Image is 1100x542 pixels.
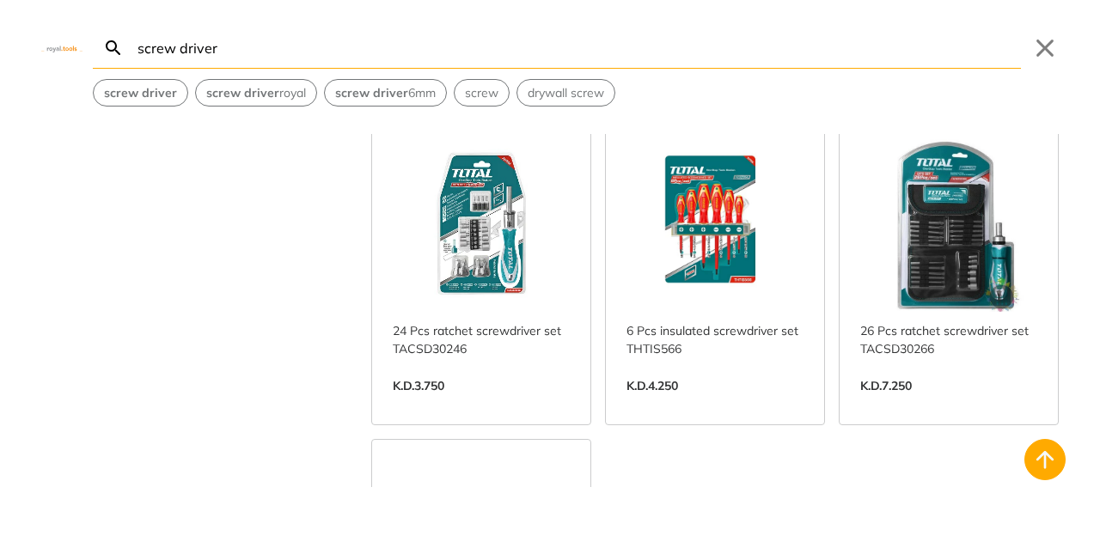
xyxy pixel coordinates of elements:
input: Search… [134,27,1021,68]
span: screw [465,84,498,102]
button: Select suggestion: screw driver royal [196,80,316,106]
button: Select suggestion: screw driver 6mm [325,80,446,106]
strong: screw driver [104,85,177,100]
span: 6mm [335,84,436,102]
div: Suggestion: drywall screw [516,79,615,107]
span: drywall screw [528,84,604,102]
button: Back to top [1024,439,1066,480]
strong: screw driver [206,85,279,100]
img: Close [41,44,82,52]
div: Suggestion: screw driver [93,79,188,107]
strong: screw driver [335,85,408,100]
svg: Back to top [1031,446,1059,473]
div: Suggestion: screw [454,79,510,107]
div: Suggestion: screw driver royal [195,79,317,107]
button: Select suggestion: drywall screw [517,80,614,106]
svg: Search [103,38,124,58]
button: Select suggestion: screw driver [94,80,187,106]
span: royal [206,84,306,102]
button: Select suggestion: screw [455,80,509,106]
button: Close [1031,34,1059,62]
div: Suggestion: screw driver 6mm [324,79,447,107]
